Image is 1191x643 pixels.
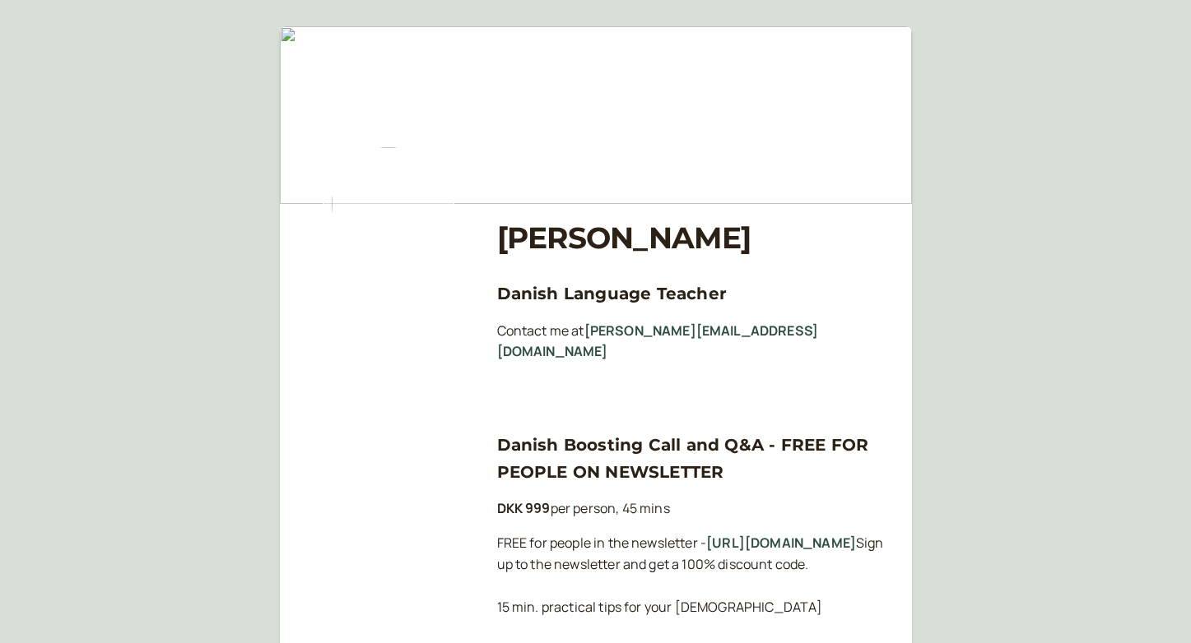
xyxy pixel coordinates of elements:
[497,498,886,520] p: per person, 45 mins
[497,321,819,361] a: [PERSON_NAME][EMAIL_ADDRESS][DOMAIN_NAME]
[497,220,886,256] h1: [PERSON_NAME]
[497,435,869,481] a: Danish Boosting Call and Q&A - FREE FOR PEOPLE ON NEWSLETTER
[497,280,886,307] h3: Danish Language Teacher
[497,321,886,406] p: Contact me at
[706,534,856,552] a: [URL][DOMAIN_NAME]
[497,499,551,517] b: DKK 999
